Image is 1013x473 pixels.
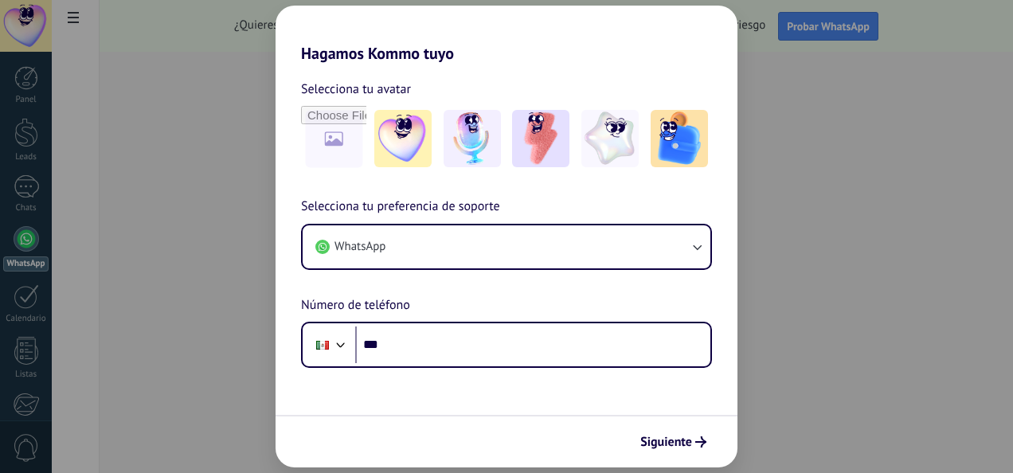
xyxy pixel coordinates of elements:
[640,436,692,448] span: Siguiente
[651,110,708,167] img: -5.jpeg
[303,225,710,268] button: WhatsApp
[334,239,385,255] span: WhatsApp
[301,79,411,100] span: Selecciona tu avatar
[276,6,737,63] h2: Hagamos Kommo tuyo
[444,110,501,167] img: -2.jpeg
[301,295,410,316] span: Número de teléfono
[512,110,569,167] img: -3.jpeg
[374,110,432,167] img: -1.jpeg
[581,110,639,167] img: -4.jpeg
[307,328,338,362] div: Mexico: + 52
[301,197,500,217] span: Selecciona tu preferencia de soporte
[633,428,714,455] button: Siguiente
